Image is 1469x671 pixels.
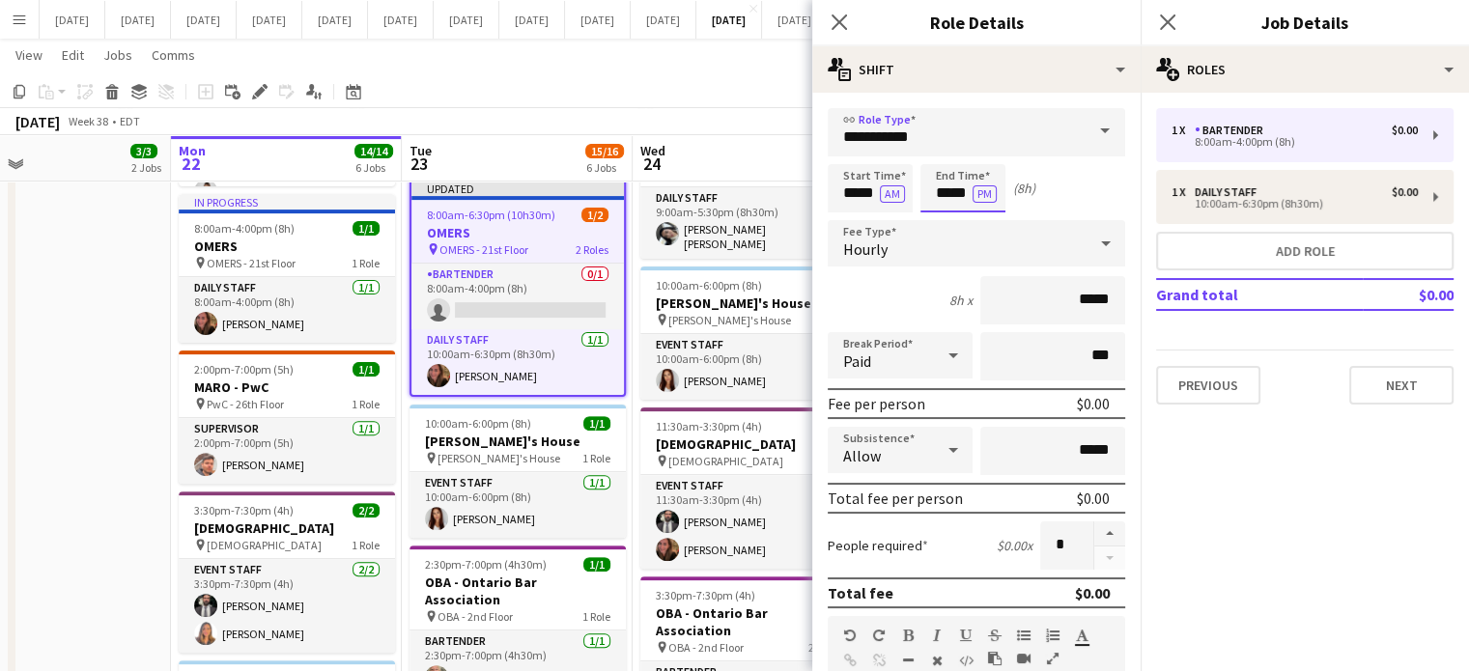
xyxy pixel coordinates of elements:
div: Total fee [828,583,893,602]
div: Daily Staff [1195,185,1264,199]
button: Bold [901,628,915,643]
button: Strikethrough [988,628,1002,643]
span: 1/1 [583,557,610,572]
a: Edit [54,42,92,68]
a: Jobs [96,42,140,68]
button: [DATE] [105,1,171,39]
span: 1 Role [582,609,610,624]
div: 6 Jobs [586,160,623,175]
div: 6 Jobs [355,160,392,175]
span: OBA - 2nd Floor [668,640,744,655]
span: 23 [407,153,432,175]
span: Hourly [843,239,888,259]
button: [DATE] [696,1,762,39]
div: 2 Jobs [131,160,161,175]
span: 1 Role [352,538,380,552]
span: 22 [176,153,206,175]
div: 8:00am-4:00pm (8h) [1172,137,1418,147]
td: $0.00 [1363,279,1454,310]
span: 8:00am-6:30pm (10h30m) [427,208,555,222]
div: $0.00 x [997,537,1032,554]
span: PwC - 26th Floor [207,397,284,411]
span: OBA - 2nd Floor [438,609,513,624]
span: 2 Roles [576,242,608,257]
td: Grand total [1156,279,1363,310]
h3: OMERS [411,224,624,241]
button: Increase [1094,521,1125,546]
div: $0.00 [1392,124,1418,137]
span: Week 38 [64,114,112,128]
button: [DATE] [762,1,828,39]
app-card-role: Daily Staff1/110:00am-6:30pm (8h30m)[PERSON_NAME] [411,329,624,395]
span: 2 Roles [808,640,841,655]
span: View [15,46,42,64]
div: 2:00pm-7:00pm (5h)1/1MARO - PwC PwC - 26th Floor1 RoleSupervisor1/12:00pm-7:00pm (5h)[PERSON_NAME] [179,350,395,484]
h3: OBA - Ontario Bar Association [640,604,857,639]
app-card-role: Daily Staff1/18:00am-4:00pm (8h)[PERSON_NAME] [179,277,395,343]
button: AM [880,185,905,203]
div: Fee per person [828,394,925,413]
span: 14/14 [354,144,393,158]
div: $0.00 [1077,489,1110,508]
label: People required [828,537,928,554]
div: [DATE] [15,112,60,131]
app-job-card: 10:00am-6:00pm (8h)1/1[PERSON_NAME]'s House [PERSON_NAME]'s House1 RoleEvent Staff1/110:00am-6:00... [640,266,857,400]
span: Mon [179,142,206,159]
button: Underline [959,628,973,643]
div: 1 x [1172,124,1195,137]
span: 2:00pm-7:00pm (5h) [194,362,294,377]
button: [DATE] [565,1,631,39]
button: PM [973,185,997,203]
div: $0.00 [1075,583,1110,602]
button: [DATE] [237,1,302,39]
div: Bartender [1195,124,1271,137]
span: 1 Role [352,256,380,270]
span: 15/16 [585,144,624,158]
button: Unordered List [1017,628,1031,643]
h3: OMERS [179,238,395,255]
div: EDT [120,114,140,128]
span: 1 Role [582,451,610,465]
span: 1/1 [353,221,380,236]
app-job-card: 11:30am-3:30pm (4h)2/2[DEMOGRAPHIC_DATA] [DEMOGRAPHIC_DATA]1 RoleEvent Staff2/211:30am-3:30pm (4h... [640,407,857,569]
span: 1/1 [353,362,380,377]
span: OMERS - 21st Floor [207,256,296,270]
app-job-card: In progress8:00am-4:00pm (8h)1/1OMERS OMERS - 21st Floor1 RoleDaily Staff1/18:00am-4:00pm (8h)[PE... [179,194,395,343]
div: $0.00 [1077,394,1110,413]
h3: Job Details [1141,10,1469,35]
span: 10:00am-6:00pm (8h) [425,416,531,431]
span: 8:00am-4:00pm (8h) [194,221,295,236]
span: [DEMOGRAPHIC_DATA] [207,538,322,552]
div: Updated [411,181,624,196]
span: [PERSON_NAME]'s House [438,451,560,465]
button: Redo [872,628,886,643]
button: Insert video [1017,651,1031,666]
div: 8h x [949,292,973,309]
button: Clear Formatting [930,653,944,668]
button: Fullscreen [1046,651,1059,666]
button: Previous [1156,366,1260,405]
app-job-card: 10:00am-6:00pm (8h)1/1[PERSON_NAME]'s House [PERSON_NAME]'s House1 RoleEvent Staff1/110:00am-6:00... [410,405,626,538]
div: (8h) [1013,180,1035,197]
span: 3:30pm-7:30pm (4h) [194,503,294,517]
span: [PERSON_NAME]'s House [668,313,791,327]
h3: [PERSON_NAME]'s House [640,294,857,312]
span: Allow [843,446,881,465]
h3: [DEMOGRAPHIC_DATA] [640,435,857,453]
button: [DATE] [434,1,499,39]
h3: OBA - Ontario Bar Association [410,573,626,608]
app-card-role: Supervisor1/12:00pm-7:00pm (5h)[PERSON_NAME] [179,418,395,484]
app-card-role: Daily Staff1/19:00am-5:30pm (8h30m)[PERSON_NAME] [PERSON_NAME] [640,187,857,259]
div: 3:30pm-7:30pm (4h)2/2[DEMOGRAPHIC_DATA] [DEMOGRAPHIC_DATA]1 RoleEvent Staff2/23:30pm-7:30pm (4h)[... [179,491,395,653]
app-job-card: Updated8:00am-6:30pm (10h30m)1/2OMERS OMERS - 21st Floor2 RolesBartender0/18:00am-4:00pm (8h) Dai... [410,179,626,397]
span: 1/1 [583,416,610,431]
button: Next [1349,366,1454,405]
app-card-role: Event Staff2/23:30pm-7:30pm (4h)[PERSON_NAME][PERSON_NAME] [179,559,395,653]
span: Edit [62,46,84,64]
div: Shift [812,46,1141,93]
span: Jobs [103,46,132,64]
